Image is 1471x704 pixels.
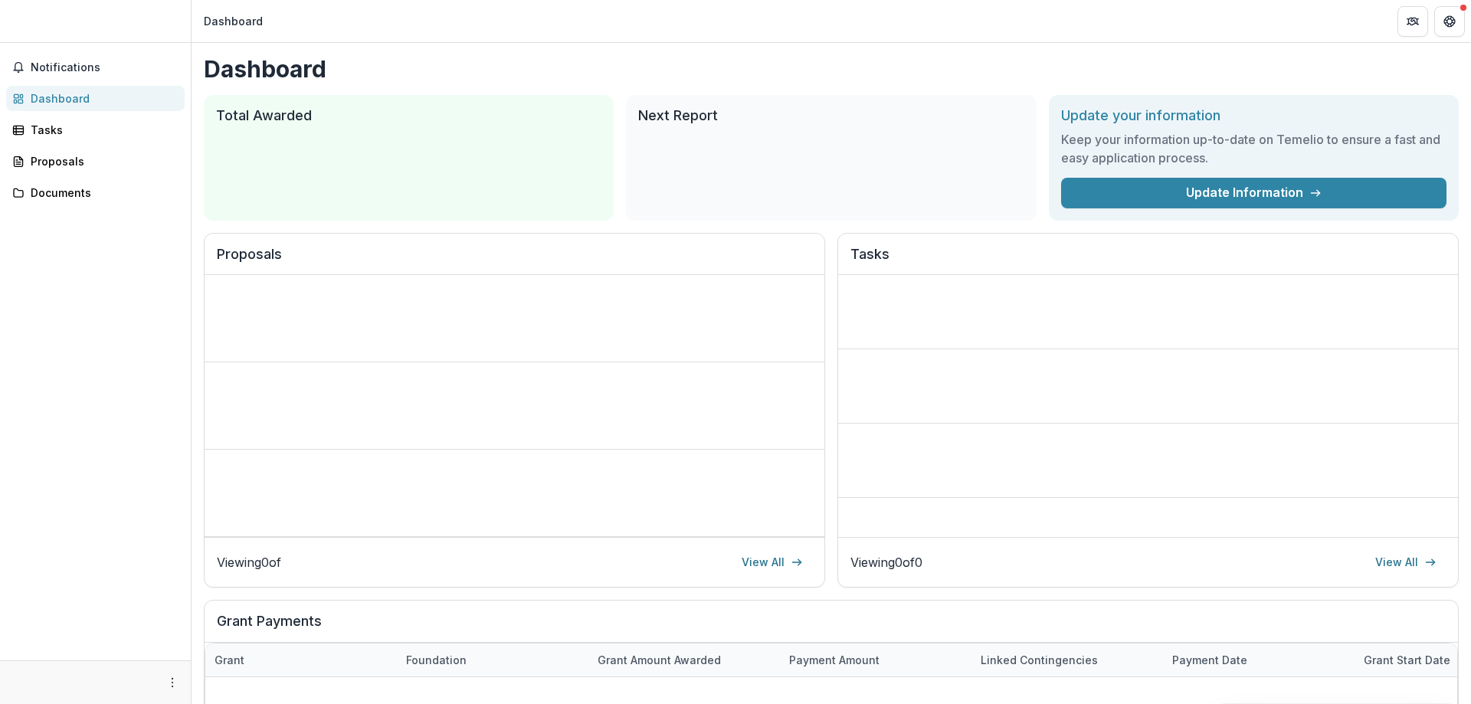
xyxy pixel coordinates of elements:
h1: Dashboard [204,55,1459,83]
a: Documents [6,180,185,205]
a: View All [732,550,812,575]
a: View All [1366,550,1446,575]
h2: Next Report [638,107,1024,124]
p: Viewing 0 of [217,553,281,571]
h2: Update your information [1061,107,1446,124]
button: More [163,673,182,692]
span: Notifications [31,61,179,74]
a: Tasks [6,117,185,142]
a: Proposals [6,149,185,174]
h2: Tasks [850,246,1446,275]
h2: Total Awarded [216,107,601,124]
div: Dashboard [31,90,172,106]
div: Dashboard [204,13,263,29]
p: Viewing 0 of 0 [850,553,922,571]
a: Update Information [1061,178,1446,208]
div: Tasks [31,122,172,138]
button: Get Help [1434,6,1465,37]
button: Partners [1397,6,1428,37]
button: Notifications [6,55,185,80]
h2: Proposals [217,246,812,275]
div: Documents [31,185,172,201]
h3: Keep your information up-to-date on Temelio to ensure a fast and easy application process. [1061,130,1446,167]
a: Dashboard [6,86,185,111]
div: Proposals [31,153,172,169]
nav: breadcrumb [198,10,269,32]
h2: Grant Payments [217,613,1446,642]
